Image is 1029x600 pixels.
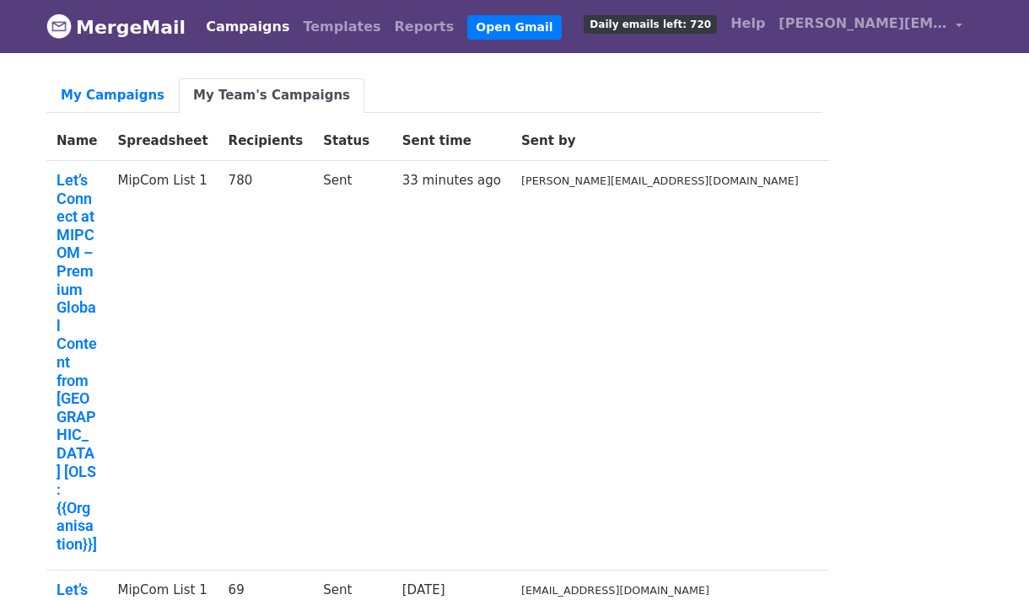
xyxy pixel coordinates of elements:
th: Sent by [511,121,809,161]
a: [DATE] [402,582,445,597]
a: [PERSON_NAME][EMAIL_ADDRESS][DOMAIN_NAME] [772,7,969,46]
th: Status [313,121,392,161]
a: Help [724,7,772,40]
span: Daily emails left: 720 [584,15,717,34]
a: My Team's Campaigns [179,78,364,113]
a: Campaigns [199,10,296,44]
a: Let’s Connect at MIPCOM – Premium Global Content from [GEOGRAPHIC_DATA] [OLS : {{Organisation}}] [57,171,97,553]
small: [PERSON_NAME][EMAIL_ADDRESS][DOMAIN_NAME] [521,174,799,187]
a: Templates [296,10,387,44]
a: Open Gmail [467,15,561,40]
a: My Campaigns [46,78,179,113]
th: Name [46,121,107,161]
th: Sent time [392,121,511,161]
a: Daily emails left: 720 [577,7,724,40]
img: MergeMail logo [46,13,72,39]
td: Sent [313,161,392,571]
td: 780 [218,161,314,571]
td: MipCom List 1 [107,161,218,571]
a: Reports [388,10,461,44]
th: Recipients [218,121,314,161]
span: [PERSON_NAME][EMAIL_ADDRESS][DOMAIN_NAME] [778,13,947,34]
a: 33 minutes ago [402,173,501,188]
small: [EMAIL_ADDRESS][DOMAIN_NAME] [521,584,709,597]
a: MergeMail [46,9,186,45]
th: Spreadsheet [107,121,218,161]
